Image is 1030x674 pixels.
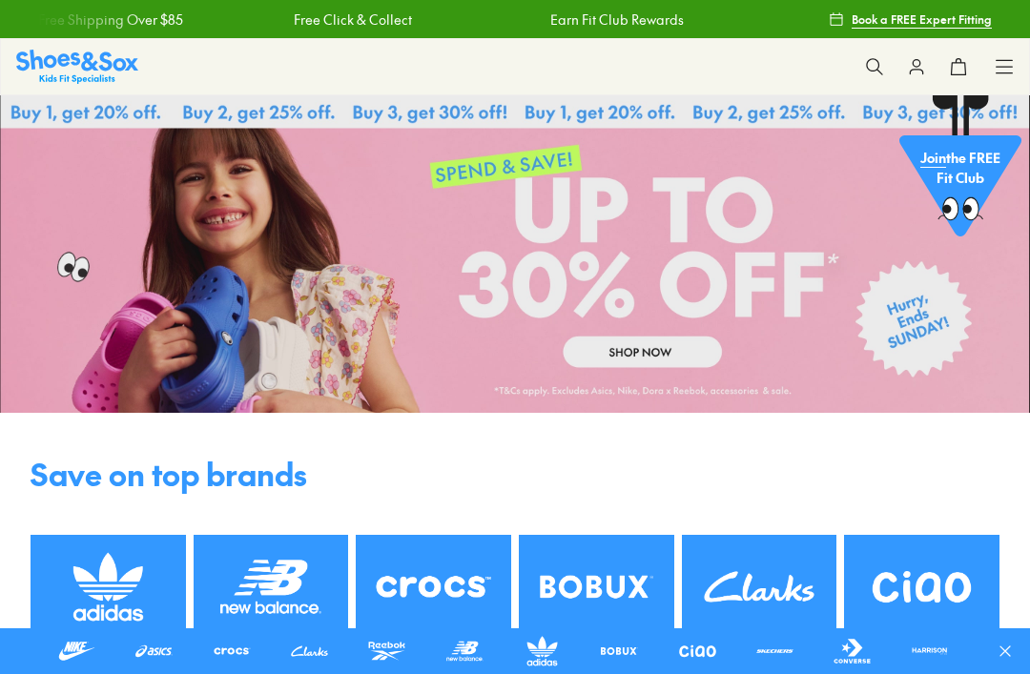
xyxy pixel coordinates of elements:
a: Jointhe FREE Fit Club [899,94,1021,247]
a: Free Click & Collect [294,10,412,30]
img: SNS_WEBASSETS_1280x984__Brand_8_072687a1-6812-4536-84da-40bdad0e27d7.png [194,535,349,638]
img: SNS_WEBASSETS_1280x984__Brand_11_42afe9cd-2f1f-4080-b932-0c5a1492f76f.png [844,535,999,638]
img: SNS_WEBASSETS_1280x984__Brand_10_3912ae85-fb3d-449b-b156-b817166d013b.png [682,535,837,638]
img: SNS_WEBASSETS_1280x984__Brand_7_4d3d8e03-a91f-4015-a35e-fabdd5f06b27.png [31,535,186,638]
span: Join [920,148,946,167]
span: Book a FREE Expert Fitting [852,10,992,28]
a: Shoes & Sox [16,50,138,83]
a: Book a FREE Expert Fitting [829,2,992,36]
img: SNS_WEBASSETS_1280x984__Brand_6_32476e78-ec93-4883-851d-7486025e12b2.png [356,535,511,638]
p: the FREE Fit Club [899,133,1021,203]
img: SNS_WEBASSETS_1280x984__Brand_9_e161dee9-03f0-4e35-815c-843dea00f972.png [519,535,674,638]
img: SNS_Logo_Responsive.svg [16,50,138,83]
a: Earn Fit Club Rewards [549,10,683,30]
a: Free Shipping Over $85 [38,10,183,30]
